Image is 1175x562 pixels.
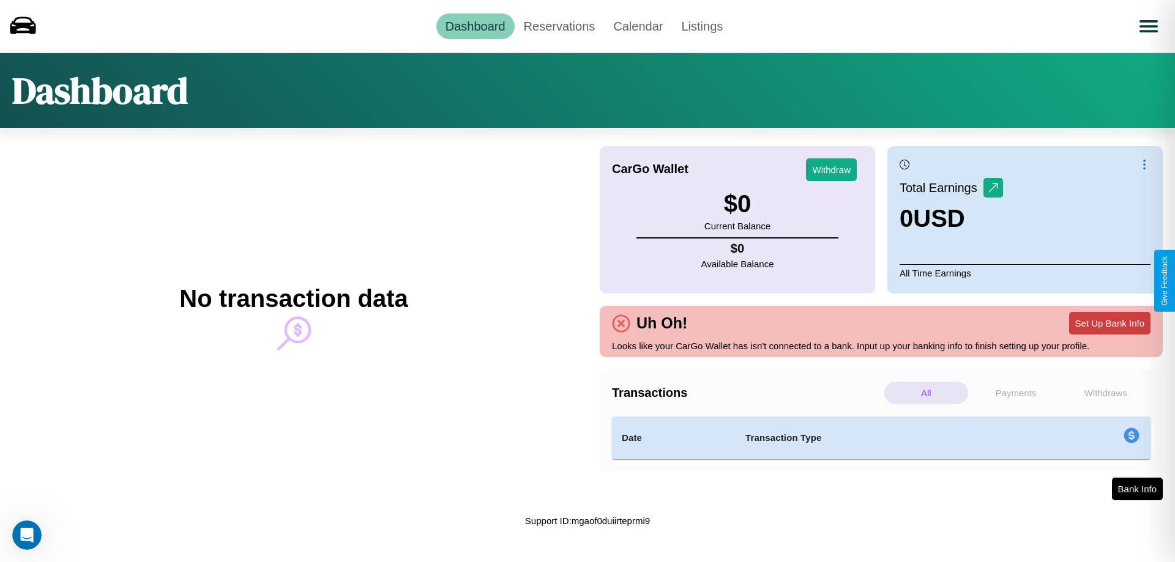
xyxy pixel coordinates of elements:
[1132,9,1166,43] button: Open menu
[1064,382,1147,404] p: Withdraws
[806,158,857,181] button: Withdraw
[1112,478,1163,500] button: Bank Info
[704,218,770,234] p: Current Balance
[622,431,726,445] h4: Date
[604,13,672,39] a: Calendar
[612,338,1151,354] p: Looks like your CarGo Wallet has isn't connected to a bank. Input up your banking info to finish ...
[1160,256,1169,306] div: Give Feedback
[745,431,1023,445] h4: Transaction Type
[900,205,1003,232] h3: 0 USD
[12,65,188,116] h1: Dashboard
[12,520,42,550] iframe: Intercom live chat
[612,162,688,176] h4: CarGo Wallet
[900,177,983,199] p: Total Earnings
[704,190,770,218] h3: $ 0
[436,13,515,39] a: Dashboard
[515,13,605,39] a: Reservations
[701,242,774,256] h4: $ 0
[525,512,650,529] p: Support ID: mgaof0duiirteprmi9
[630,314,693,332] h4: Uh Oh!
[900,264,1151,281] p: All Time Earnings
[974,382,1058,404] p: Payments
[672,13,732,39] a: Listings
[612,416,1151,459] table: simple table
[884,382,968,404] p: All
[179,285,408,312] h2: No transaction data
[701,256,774,272] p: Available Balance
[1069,312,1151,335] button: Set Up Bank Info
[612,386,881,400] h4: Transactions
